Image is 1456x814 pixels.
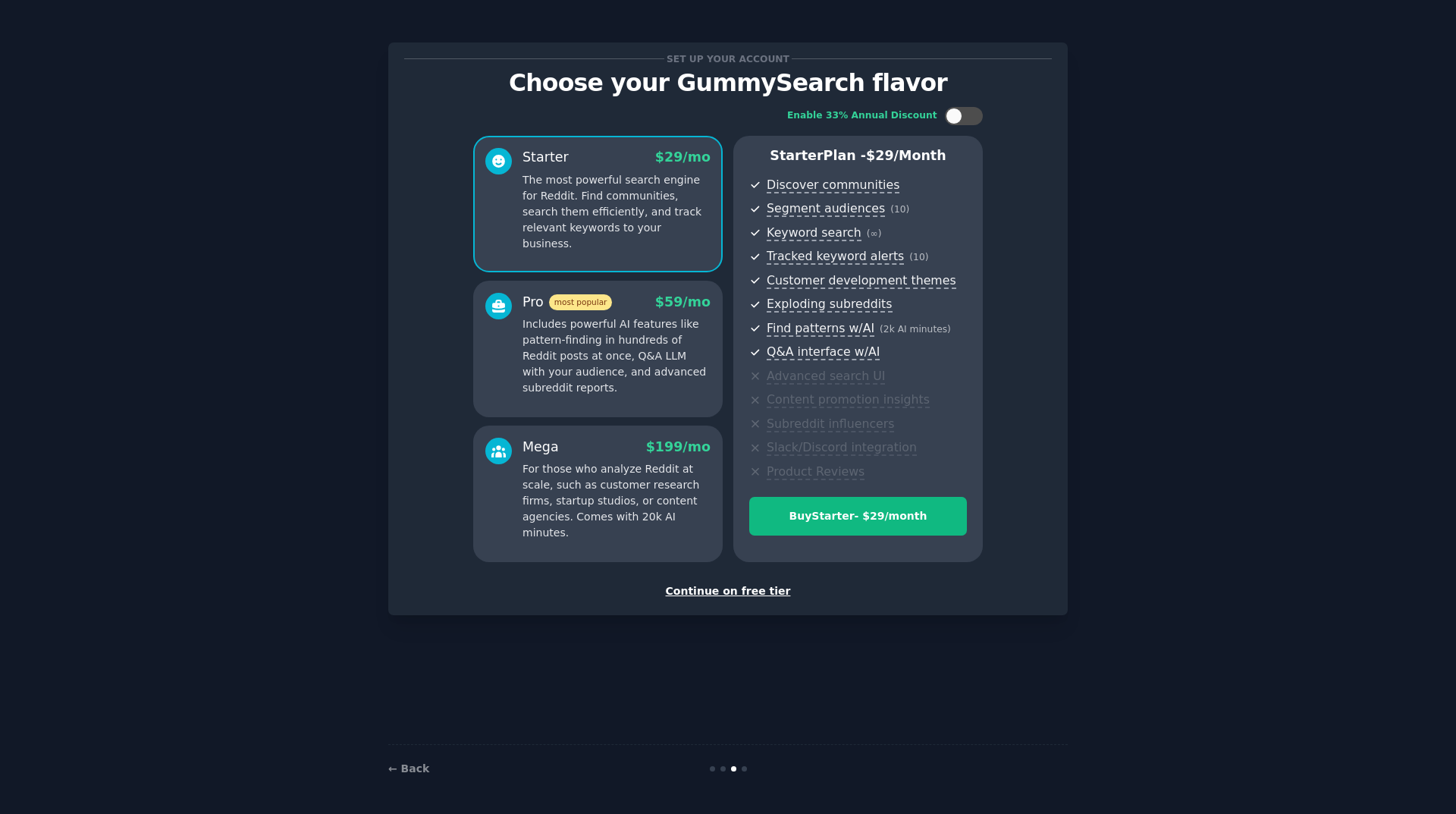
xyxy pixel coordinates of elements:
[767,321,874,337] span: Find patterns w/AI
[880,324,951,335] span: ( 2k AI minutes )
[909,252,928,262] span: ( 10 )
[655,149,711,165] span: $ 29 /mo
[767,392,930,408] span: Content promotion insights
[890,204,909,215] span: ( 10 )
[404,70,1052,96] p: Choose your GummySearch flavor
[767,249,904,265] span: Tracked keyword alerts
[767,297,892,313] span: Exploding subreddits
[664,51,792,67] span: Set up your account
[867,228,882,239] span: ( ∞ )
[767,369,885,385] span: Advanced search UI
[522,148,569,167] div: Starter
[767,416,894,432] span: Subreddit influencers
[388,762,429,775] a: ← Back
[646,439,711,454] span: $ 199 /mo
[404,583,1052,599] div: Continue on free tier
[655,294,711,310] span: $ 59 /mo
[522,438,559,457] div: Mega
[750,508,966,524] div: Buy Starter - $ 29 /month
[767,178,899,193] span: Discover communities
[522,316,711,396] p: Includes powerful AI features like pattern-finding in hundreds of Reddit posts at once, Q&A LLM w...
[522,172,711,252] p: The most powerful search engine for Reddit. Find communities, search them efficiently, and track ...
[767,464,864,480] span: Product Reviews
[767,440,917,456] span: Slack/Discord integration
[767,225,861,241] span: Keyword search
[549,294,613,310] span: most popular
[749,497,967,536] button: BuyStarter- $29/month
[749,146,967,165] p: Starter Plan -
[767,344,880,360] span: Q&A interface w/AI
[866,148,946,163] span: $ 29 /month
[767,273,956,289] span: Customer development themes
[787,109,937,123] div: Enable 33% Annual Discount
[767,201,885,217] span: Segment audiences
[522,461,711,541] p: For those who analyze Reddit at scale, such as customer research firms, startup studios, or conte...
[522,293,612,312] div: Pro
